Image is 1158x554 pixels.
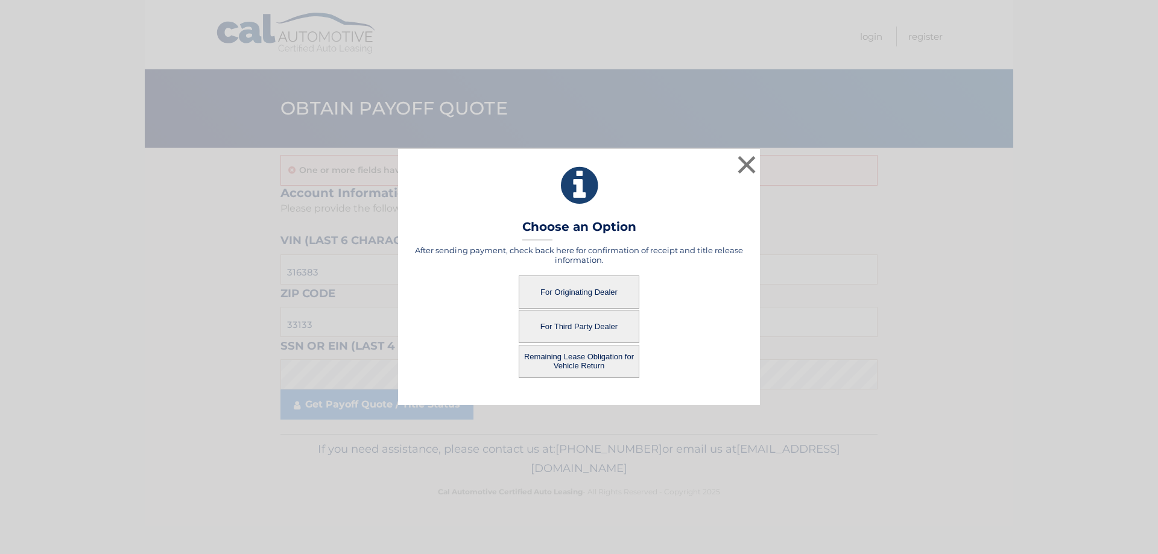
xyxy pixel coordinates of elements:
[519,345,639,378] button: Remaining Lease Obligation for Vehicle Return
[413,245,745,265] h5: After sending payment, check back here for confirmation of receipt and title release information.
[735,153,759,177] button: ×
[519,310,639,343] button: For Third Party Dealer
[522,219,636,241] h3: Choose an Option
[519,275,639,309] button: For Originating Dealer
